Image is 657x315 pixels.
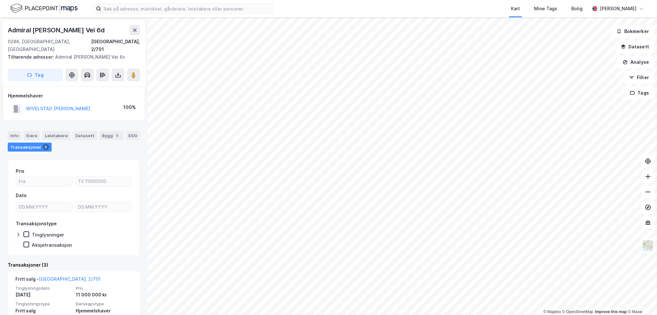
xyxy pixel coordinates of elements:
div: Transaksjoner (3) [8,261,140,269]
div: Fritt salg [15,307,72,315]
div: [GEOGRAPHIC_DATA], 2/701 [91,38,140,53]
div: [DATE] [15,291,72,299]
input: Til 11000000 [75,177,132,186]
div: Admiral [PERSON_NAME] Vei 6c [8,53,135,61]
div: 11 000 000 kr [76,291,132,299]
div: Datasett [73,131,97,140]
button: Datasett [615,40,654,53]
div: 3 [43,144,49,150]
div: Leietakere [42,131,70,140]
span: Pris [76,286,132,291]
div: Transaksjoner [8,143,52,152]
input: Søk på adresse, matrikkel, gårdeiere, leietakere eller personer [101,4,272,13]
a: Improve this map [595,310,627,314]
div: Info [8,131,21,140]
div: Kart [511,5,520,12]
input: Fra [16,177,72,186]
div: Kontrollprogram for chat [625,284,657,315]
button: Bokmerker [611,25,654,38]
span: Tilhørende adresser: [8,54,55,60]
div: Tinglysninger [32,232,64,238]
div: Bolig [571,5,583,12]
div: Dato [16,192,27,199]
a: Mapbox [543,310,561,314]
input: DD.MM.YYYY [75,202,132,212]
div: Bygg [99,131,123,140]
button: Analyse [617,56,654,69]
div: 5 [114,132,121,139]
div: Aksjetransaksjon [32,242,72,248]
div: Mine Tags [534,5,557,12]
iframe: Chat Widget [625,284,657,315]
div: [PERSON_NAME] [600,5,636,12]
div: Pris [16,167,24,175]
div: Transaksjonstype [16,220,57,228]
div: Admiral [PERSON_NAME] Vei 6d [8,25,106,35]
span: Tinglysningsdato [15,286,72,291]
div: ESG [126,131,140,140]
div: Eiere [24,131,40,140]
div: 0286, [GEOGRAPHIC_DATA], [GEOGRAPHIC_DATA] [8,38,91,53]
div: Hjemmelshaver [76,307,132,315]
a: OpenStreetMap [562,310,593,314]
a: [GEOGRAPHIC_DATA], 2/701 [39,276,100,282]
div: Hjemmelshaver [8,92,140,100]
div: 100% [123,104,136,111]
div: Fritt salg - [15,275,100,286]
button: Tags [625,87,654,99]
button: Tag [8,69,63,81]
span: Tinglysningstype [15,301,72,307]
button: Filter [624,71,654,84]
span: Eierskapstype [76,301,132,307]
img: Z [642,240,654,252]
input: DD.MM.YYYY [16,202,72,212]
img: logo.f888ab2527a4732fd821a326f86c7f29.svg [10,3,78,14]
